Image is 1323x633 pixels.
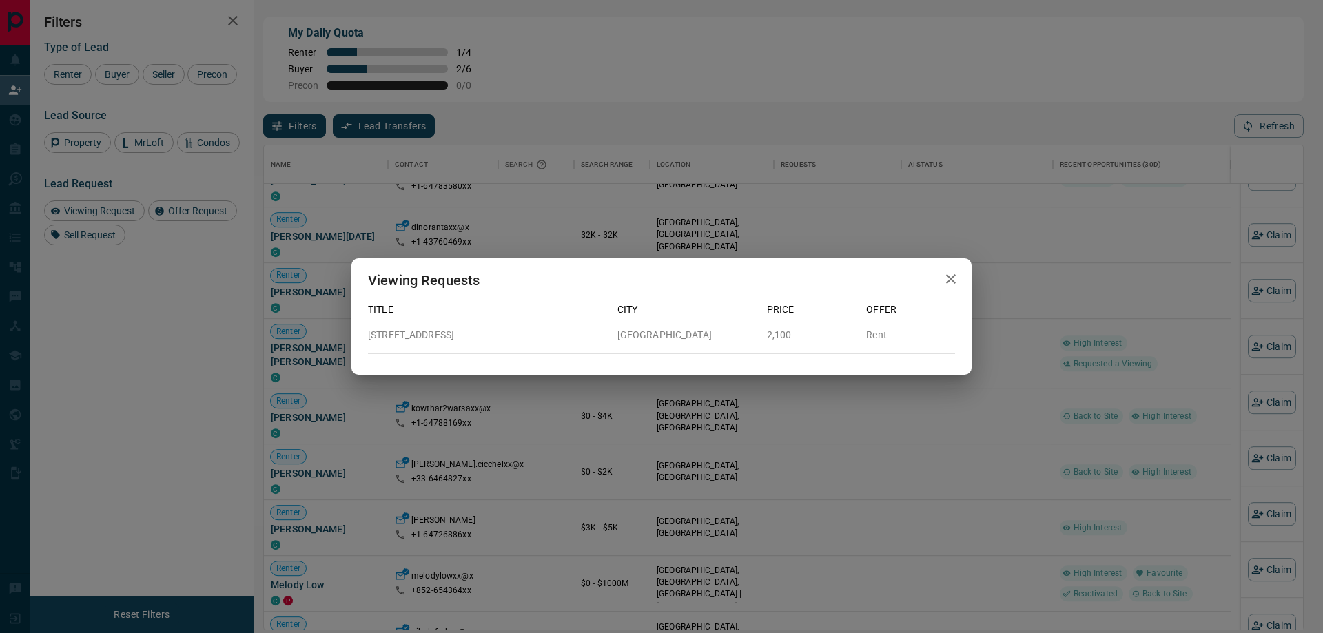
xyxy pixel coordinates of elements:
p: Offer [866,302,955,317]
p: [GEOGRAPHIC_DATA] [617,328,756,342]
h2: Viewing Requests [351,258,496,302]
p: 2,100 [767,328,856,342]
p: Title [368,302,606,317]
p: [STREET_ADDRESS] [368,328,606,342]
p: Rent [866,328,955,342]
p: Price [767,302,856,317]
p: City [617,302,756,317]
